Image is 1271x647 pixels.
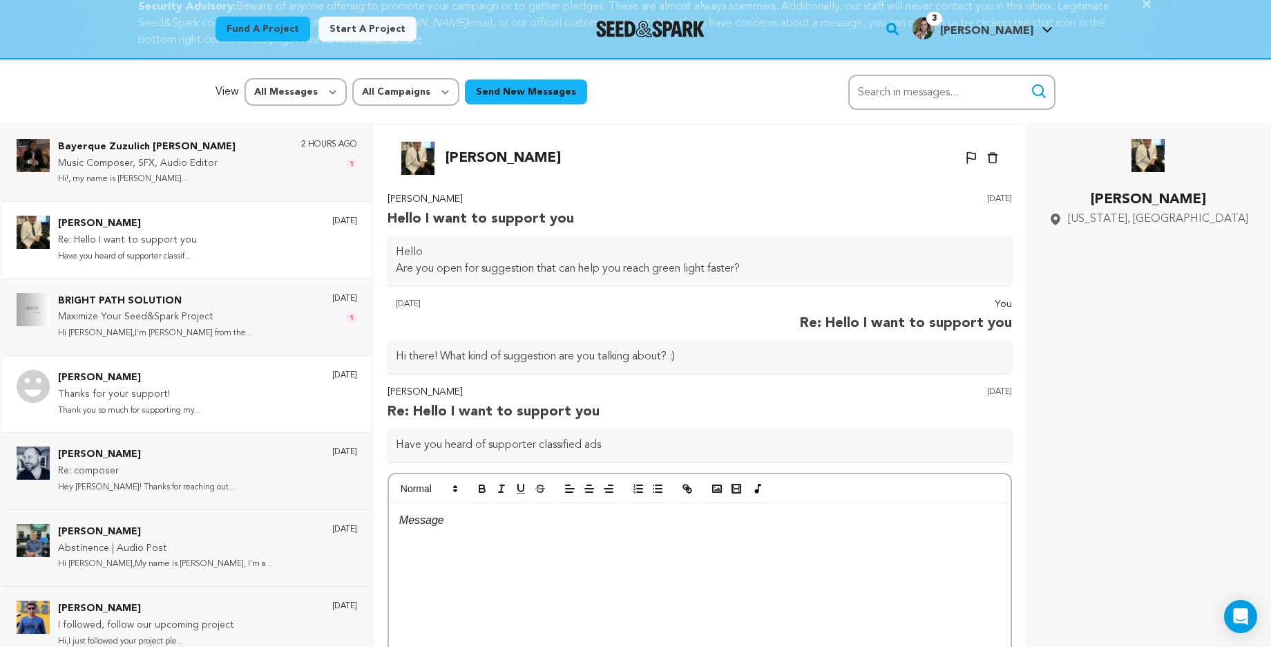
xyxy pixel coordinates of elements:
p: BRIGHT PATH SOLUTION [58,293,252,310]
span: 1 [346,312,357,323]
p: [PERSON_NAME] [388,191,574,208]
p: Maximize Your Seed&Spark Project [58,309,252,326]
p: [DATE] [332,216,357,227]
img: Nick Photo [17,370,50,403]
p: Hi [PERSON_NAME],I’m [PERSON_NAME] from the... [58,326,252,341]
p: Thank you so much for supporting my... [58,403,200,419]
span: [PERSON_NAME] [940,26,1033,37]
p: [PERSON_NAME] [58,601,234,617]
p: View [216,84,239,100]
p: Music Composer, SFX, Audio Editor [58,156,236,172]
p: [DATE] [332,293,357,304]
span: 1 [346,158,357,169]
p: [DATE] [332,370,357,381]
p: [DATE] [332,447,357,458]
p: Hey [PERSON_NAME]! Thanks for reaching out.... [58,480,237,496]
a: Seed&Spark Homepage [596,21,705,37]
p: [PERSON_NAME] [446,147,561,169]
div: Open Intercom Messenger [1224,600,1257,633]
p: [PERSON_NAME] [1049,189,1248,211]
p: Re: composer [58,463,237,480]
p: Hello [396,244,1004,261]
p: Re: Hello I want to support you [800,312,1012,335]
span: Inna S.'s Profile [910,15,1055,44]
img: Mark Andrushko Photo [17,447,50,480]
p: [PERSON_NAME] [388,384,600,401]
p: Hi there! What kind of suggestion are you talking about? :) [396,348,1004,365]
p: Have you heard of supporter classified ads [396,437,1004,453]
img: 046c3a4b0dd6660e.jpg [912,17,935,39]
img: Bob Pepek Photo [17,524,50,557]
a: Start a project [318,17,417,41]
p: [PERSON_NAME] [58,370,200,386]
p: Abstinence | Audio Post [58,541,272,557]
img: BRIGHT PATH SOLUTION Photo [17,293,50,326]
p: [DATE] [332,524,357,535]
p: 2 hours ago [301,139,357,150]
p: Hi!, my name is [PERSON_NAME]... [58,171,236,187]
a: Inna S.'s Profile [910,15,1055,39]
p: You [800,297,1012,313]
img: Brijesh Gurnani Photo [17,601,50,634]
div: Inna S.'s Profile [912,17,1033,39]
p: Thanks for your support! [58,386,200,403]
p: Hello I want to support you [388,208,574,230]
img: Seed&Spark Logo Dark Mode [596,21,705,37]
span: 3 [926,12,942,26]
p: [DATE] [987,191,1012,230]
p: I followed, follow our upcoming project [58,617,234,634]
input: Search in messages... [848,75,1055,110]
p: [PERSON_NAME] [58,524,272,541]
p: [DATE] [396,297,421,335]
p: Have you heard of supporter classif... [58,249,197,265]
button: Send New Messages [465,79,587,104]
p: Hi [PERSON_NAME],My name is [PERSON_NAME], I'm a... [58,556,272,572]
img: Bayerque Zuzulich Duggan Photo [17,139,50,172]
img: Robert Hayes Photo [1131,139,1165,172]
p: Bayerque Zuzulich [PERSON_NAME] [58,139,236,156]
img: Robert Hayes Photo [17,216,50,249]
a: Fund a project [216,17,310,41]
p: [DATE] [987,384,1012,423]
span: [US_STATE], [GEOGRAPHIC_DATA] [1068,211,1248,227]
p: [DATE] [332,601,357,612]
p: Re: Hello I want to support you [58,232,197,249]
p: Re: Hello I want to support you [388,401,600,423]
img: Robert Hayes Photo [401,142,434,175]
p: [PERSON_NAME] [58,216,197,232]
p: [PERSON_NAME] [58,447,237,463]
p: Are you open for suggestion that can help you reach green light faster? [396,261,1004,277]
